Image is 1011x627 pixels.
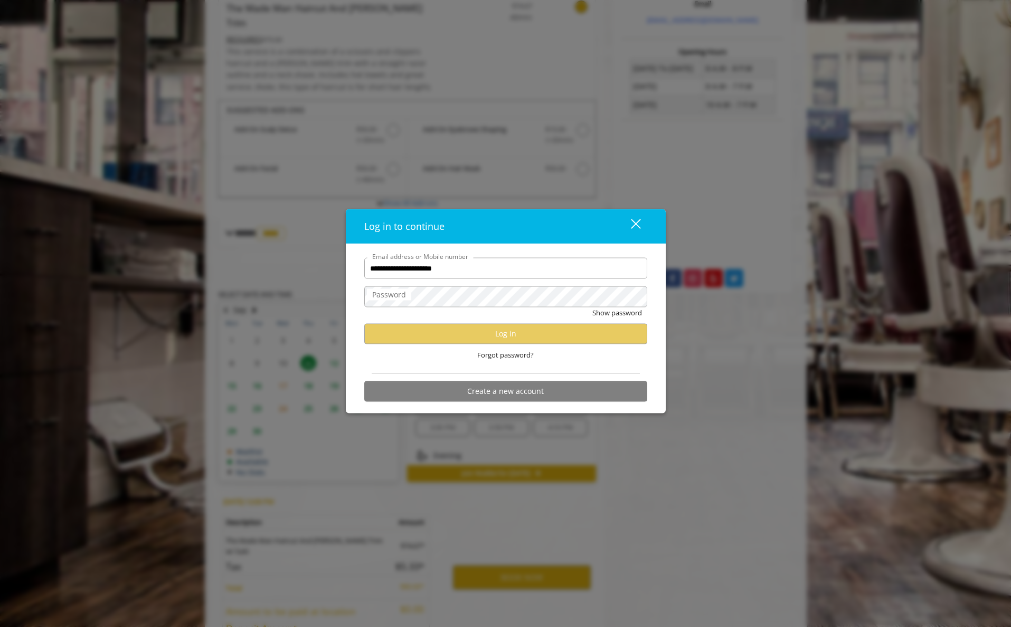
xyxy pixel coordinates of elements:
[611,215,647,237] button: close dialog
[364,323,647,344] button: Log in
[477,349,534,360] span: Forgot password?
[364,381,647,401] button: Create a new account
[364,258,647,279] input: Email address or Mobile number
[364,220,445,233] span: Log in to continue
[619,218,640,234] div: close dialog
[592,307,642,319] button: Show password
[367,252,474,262] label: Email address or Mobile number
[367,289,411,301] label: Password
[364,286,647,307] input: Password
